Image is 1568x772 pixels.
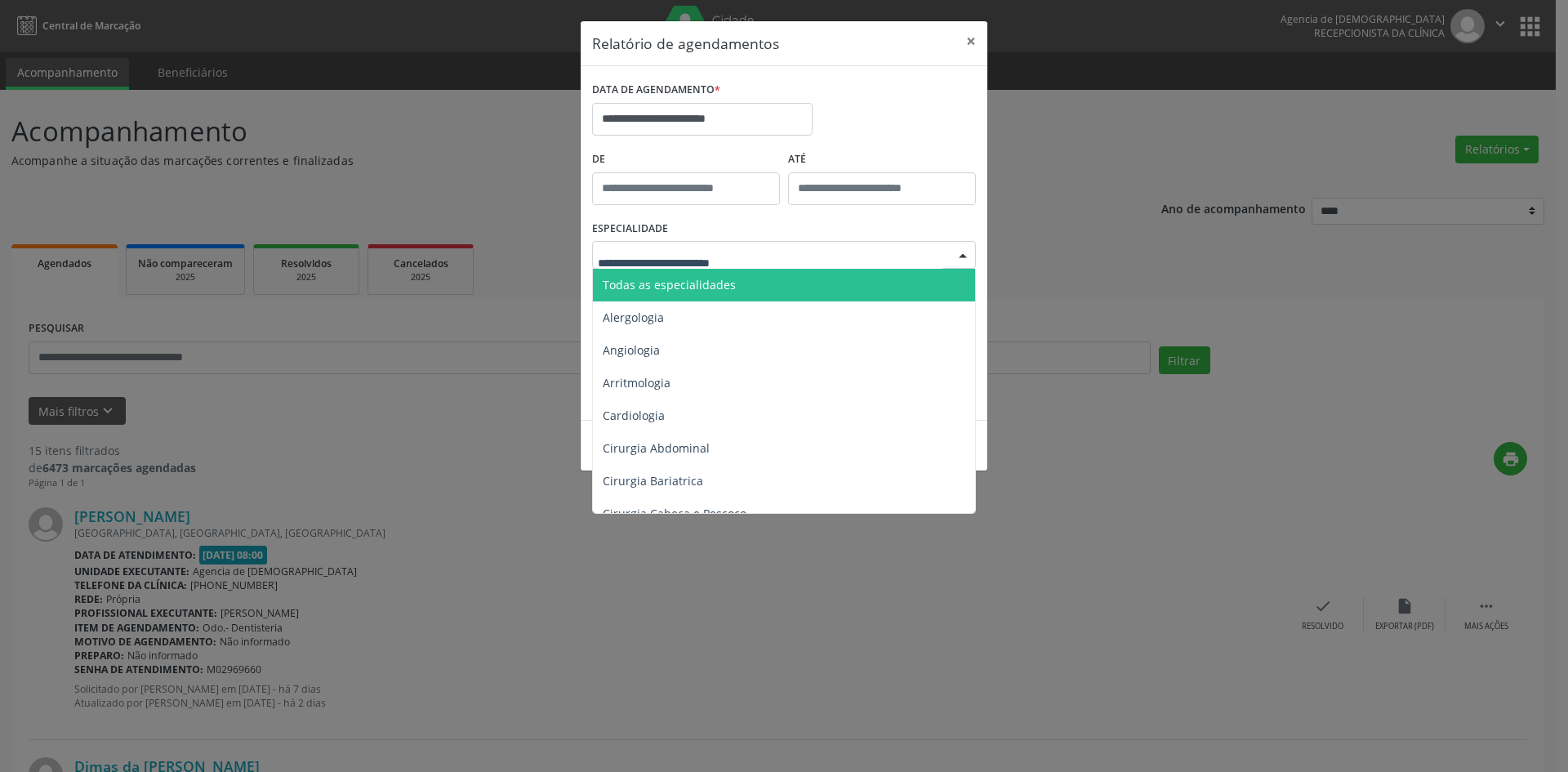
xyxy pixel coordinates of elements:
[592,33,779,54] h5: Relatório de agendamentos
[603,375,670,390] span: Arritmologia
[592,216,668,242] label: ESPECIALIDADE
[592,147,780,172] label: De
[603,310,664,325] span: Alergologia
[603,473,703,489] span: Cirurgia Bariatrica
[603,440,710,456] span: Cirurgia Abdominal
[603,342,660,358] span: Angiologia
[592,78,720,103] label: DATA DE AGENDAMENTO
[603,506,746,521] span: Cirurgia Cabeça e Pescoço
[603,277,736,292] span: Todas as especialidades
[955,21,987,61] button: Close
[603,408,665,423] span: Cardiologia
[788,147,976,172] label: ATÉ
